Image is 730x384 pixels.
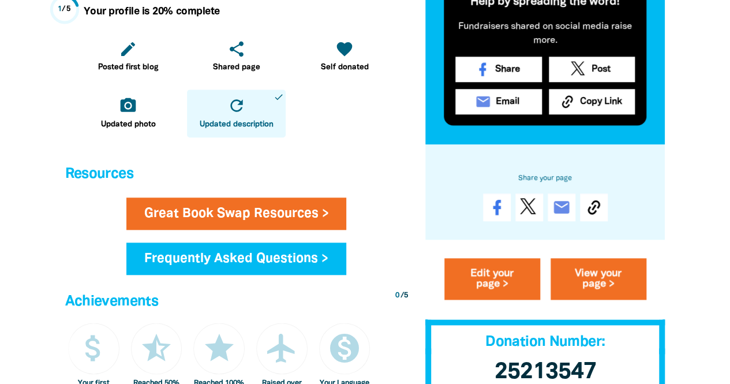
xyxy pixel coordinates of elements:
[327,331,362,366] i: monetization_on
[320,62,368,73] span: Self donated
[65,167,133,181] span: Resources
[58,5,62,12] span: 1
[213,62,260,73] span: Shared page
[227,96,246,115] i: refresh
[580,194,608,222] button: Copy Link
[295,33,394,81] a: favoriteSelf donated
[119,40,137,58] i: edit
[65,290,408,314] h4: Achievements
[264,331,299,366] i: airplanemode_active
[549,89,635,114] button: Copy Link
[551,259,646,300] a: View your page >
[549,57,635,82] a: Post
[200,119,274,131] span: Updated description
[274,92,284,102] i: done
[483,194,511,222] a: Share
[101,119,156,131] span: Updated photo
[202,331,237,366] i: star
[79,90,178,137] a: camera_altUpdated photo
[79,33,178,81] a: editPosted first blog
[76,331,111,366] i: attach_money
[455,89,542,114] a: emailEmail
[455,20,635,47] p: Fundraisers shared on social media raise more.
[548,194,575,222] a: email
[552,199,571,217] i: email
[98,62,159,73] span: Posted first blog
[335,40,354,58] i: favorite
[139,331,174,366] i: star_half
[187,33,286,81] a: shareShared page
[187,90,286,137] a: refreshUpdated descriptiondone
[119,96,137,115] i: camera_alt
[495,362,596,383] span: 25213547
[455,57,542,82] a: Share
[496,95,519,109] span: Email
[126,197,347,230] a: Great Book Swap Resources >
[58,3,71,14] div: / 5
[84,7,220,16] strong: Your profile is 20% complete
[580,95,622,109] span: Copy Link
[395,290,408,301] div: / 5
[592,62,611,76] span: Post
[515,194,543,222] a: Post
[395,292,399,299] span: 0
[444,259,540,300] a: Edit your page >
[444,172,647,185] h6: Share your page
[227,40,246,58] i: share
[475,94,491,110] i: email
[495,62,520,76] span: Share
[126,243,346,275] a: Frequently Asked Questions >
[485,336,605,349] span: Donation Number:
